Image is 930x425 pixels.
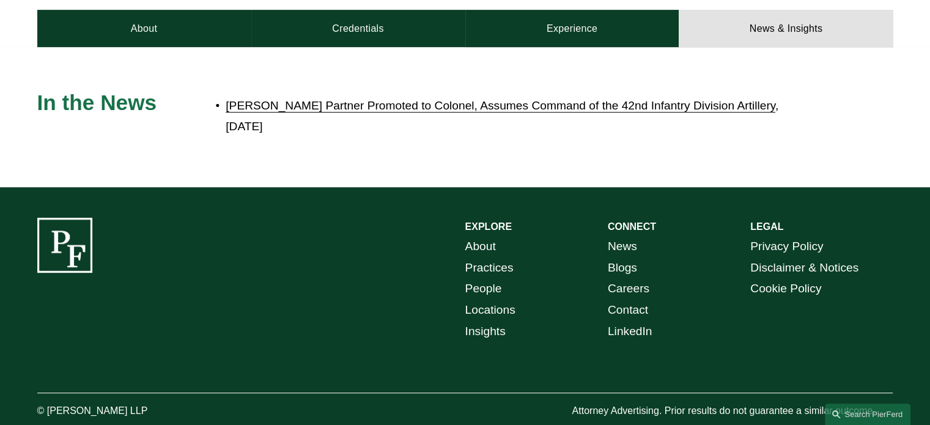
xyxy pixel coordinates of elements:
[750,221,783,232] strong: LEGAL
[608,300,648,321] a: Contact
[37,402,216,420] p: © [PERSON_NAME] LLP
[608,221,656,232] strong: CONNECT
[750,236,823,257] a: Privacy Policy
[465,10,679,46] a: Experience
[465,300,515,321] a: Locations
[608,321,652,342] a: LinkedIn
[679,10,893,46] a: News & Insights
[465,236,496,257] a: About
[750,257,858,279] a: Disclaimer & Notices
[226,99,775,112] a: [PERSON_NAME] Partner Promoted to Colonel, Assumes Command of the 42nd Infantry Division Artillery
[37,10,251,46] a: About
[251,10,465,46] a: Credentials
[465,321,506,342] a: Insights
[608,278,649,300] a: Careers
[465,278,502,300] a: People
[825,404,910,425] a: Search this site
[572,402,893,420] p: Attorney Advertising. Prior results do not guarantee a similar outcome.
[226,95,786,138] p: , [DATE]
[608,236,637,257] a: News
[465,221,512,232] strong: EXPLORE
[608,257,637,279] a: Blogs
[465,257,514,279] a: Practices
[37,91,157,114] span: In the News
[750,278,821,300] a: Cookie Policy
